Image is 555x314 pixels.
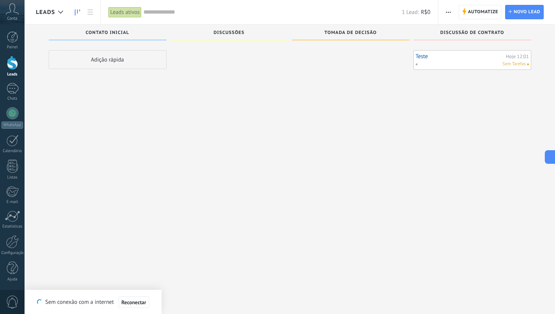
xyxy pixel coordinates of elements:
[2,149,23,154] div: Calendário
[2,122,23,129] div: WhatsApp
[119,296,150,308] button: Reconectar
[37,296,149,308] div: Sem conexão com a internet
[122,300,146,305] span: Reconectar
[402,9,419,16] span: 1 Lead:
[52,30,163,37] div: Contato inicial
[440,30,504,35] span: Discussão de contrato
[324,30,376,35] span: Tomada de decisão
[2,45,23,50] div: Painel
[2,175,23,180] div: Listas
[108,7,142,18] div: Leads ativos
[2,96,23,101] div: Chats
[36,9,55,16] span: Leads
[503,61,526,68] span: Sem Tarefas
[514,5,540,19] span: Novo lead
[2,277,23,282] div: Ajuda
[174,30,284,37] div: Discussões
[296,30,406,37] div: Tomada de decisão
[2,251,23,256] div: Configurações
[2,72,23,77] div: Leads
[7,16,17,21] span: Conta
[214,30,245,35] span: Discussões
[527,63,529,65] span: Nenhuma tarefa atribuída
[468,5,498,19] span: Automatize
[506,54,529,59] div: Hoje 12:01
[459,5,501,19] a: Automatize
[86,30,129,35] span: Contato inicial
[505,5,544,19] a: Novo lead
[416,53,504,60] a: Teste
[417,30,527,37] div: Discussão de contrato
[421,9,430,16] span: R$0
[2,200,23,205] div: E-mail
[49,50,166,69] div: Adição rápida
[2,224,23,229] div: Estatísticas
